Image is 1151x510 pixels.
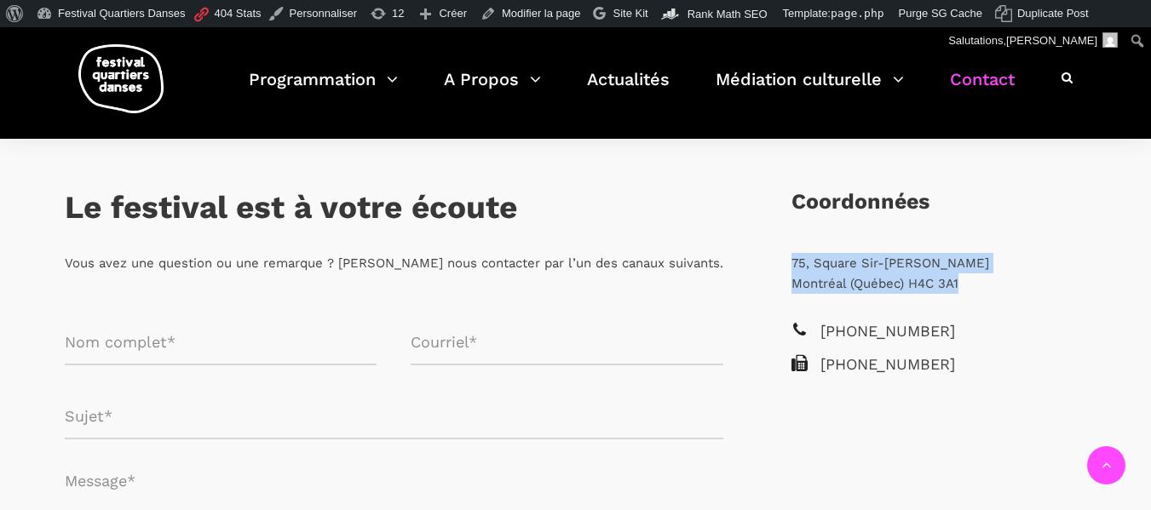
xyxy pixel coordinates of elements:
span: page.php [831,7,884,20]
p: Vous avez une question ou une remarque ? [PERSON_NAME] nous contacter par l’un des canaux suivants. [65,253,723,273]
input: Courriel* [411,320,723,365]
input: Nom complet* [65,320,377,365]
img: logo-fqd-med [78,44,164,113]
span: [PERSON_NAME] [1006,34,1097,47]
p: 75, Square Sir-[PERSON_NAME] Montréal (Québec) H4C 3A1 [791,253,1087,294]
a: Médiation culturelle [716,65,904,115]
input: Sujet* [65,394,723,439]
span: [PHONE_NUMBER] [820,352,1087,377]
a: Programmation [249,65,398,115]
h3: Coordonnées [791,189,929,232]
a: A Propos [444,65,541,115]
span: [PHONE_NUMBER] [820,319,1087,344]
h3: Le festival est à votre écoute [65,189,517,232]
a: Contact [950,65,1015,115]
span: Rank Math SEO [688,8,768,20]
a: Actualités [587,65,670,115]
a: Salutations, [942,27,1125,54]
span: Site Kit [613,7,647,20]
